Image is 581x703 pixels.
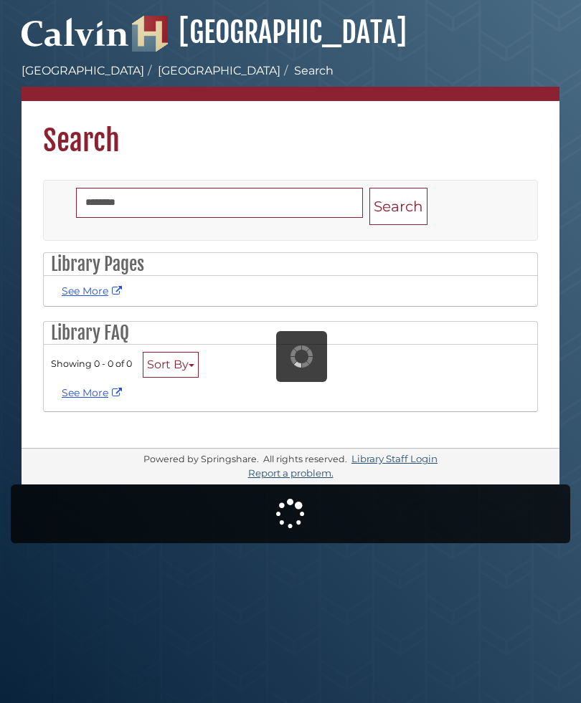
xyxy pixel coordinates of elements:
[62,284,126,297] a: See More
[248,467,334,479] a: Report a problem.
[369,188,428,226] button: Search
[22,101,559,158] h1: Search
[44,253,537,276] h2: Library Pages
[261,454,349,464] div: All rights reserved.
[141,454,261,464] div: Powered by Springshare.
[132,14,407,50] a: [GEOGRAPHIC_DATA]
[62,386,126,399] a: See More
[143,352,199,378] button: Sort By
[132,16,168,52] img: Hekman Library Logo
[22,11,129,52] img: Calvin
[158,64,280,77] a: [GEOGRAPHIC_DATA]
[22,62,559,101] nav: breadcrumb
[44,322,537,345] h2: Library FAQ
[51,358,132,369] span: Showing 0 - 0 of 0
[280,62,334,80] li: Search
[290,345,313,368] img: Working...
[22,64,144,77] a: [GEOGRAPHIC_DATA]
[351,453,438,464] a: Library Staff Login
[22,33,129,46] a: Calvin University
